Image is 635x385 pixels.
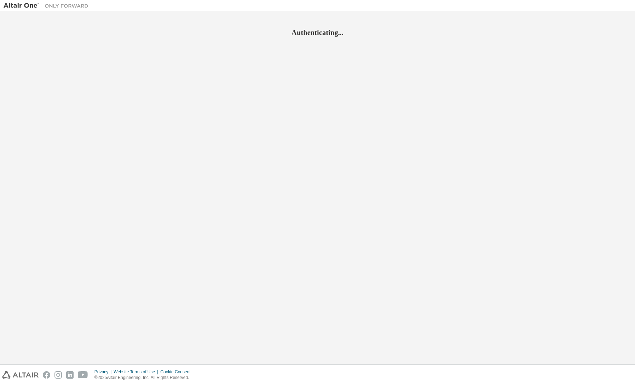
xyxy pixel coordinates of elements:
div: Website Terms of Use [114,369,160,375]
h2: Authenticating... [4,28,631,37]
p: © 2025 Altair Engineering, Inc. All Rights Reserved. [94,375,195,381]
img: linkedin.svg [66,371,74,379]
img: Altair One [4,2,92,9]
div: Privacy [94,369,114,375]
img: instagram.svg [54,371,62,379]
img: youtube.svg [78,371,88,379]
img: altair_logo.svg [2,371,39,379]
div: Cookie Consent [160,369,195,375]
img: facebook.svg [43,371,50,379]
